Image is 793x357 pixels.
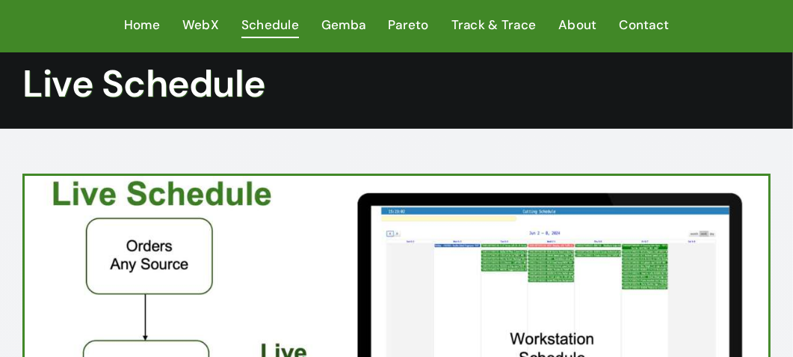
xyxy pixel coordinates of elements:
a: About [558,14,596,37]
a: Track & Trace [451,14,536,37]
span: WebX [182,14,219,36]
h1: Live Schedule [22,61,771,106]
span: Home [124,14,160,36]
span: Track & Trace [451,14,536,36]
a: Pareto [388,14,429,37]
a: Home [124,14,160,37]
span: Schedule [241,14,299,36]
a: Schedule [241,14,299,37]
a: Contact [619,14,669,37]
span: About [558,14,596,36]
a: WebX [182,14,219,37]
span: Contact [619,14,669,36]
a: Gemba [321,14,365,37]
span: Gemba [321,14,365,36]
span: Pareto [388,14,429,36]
